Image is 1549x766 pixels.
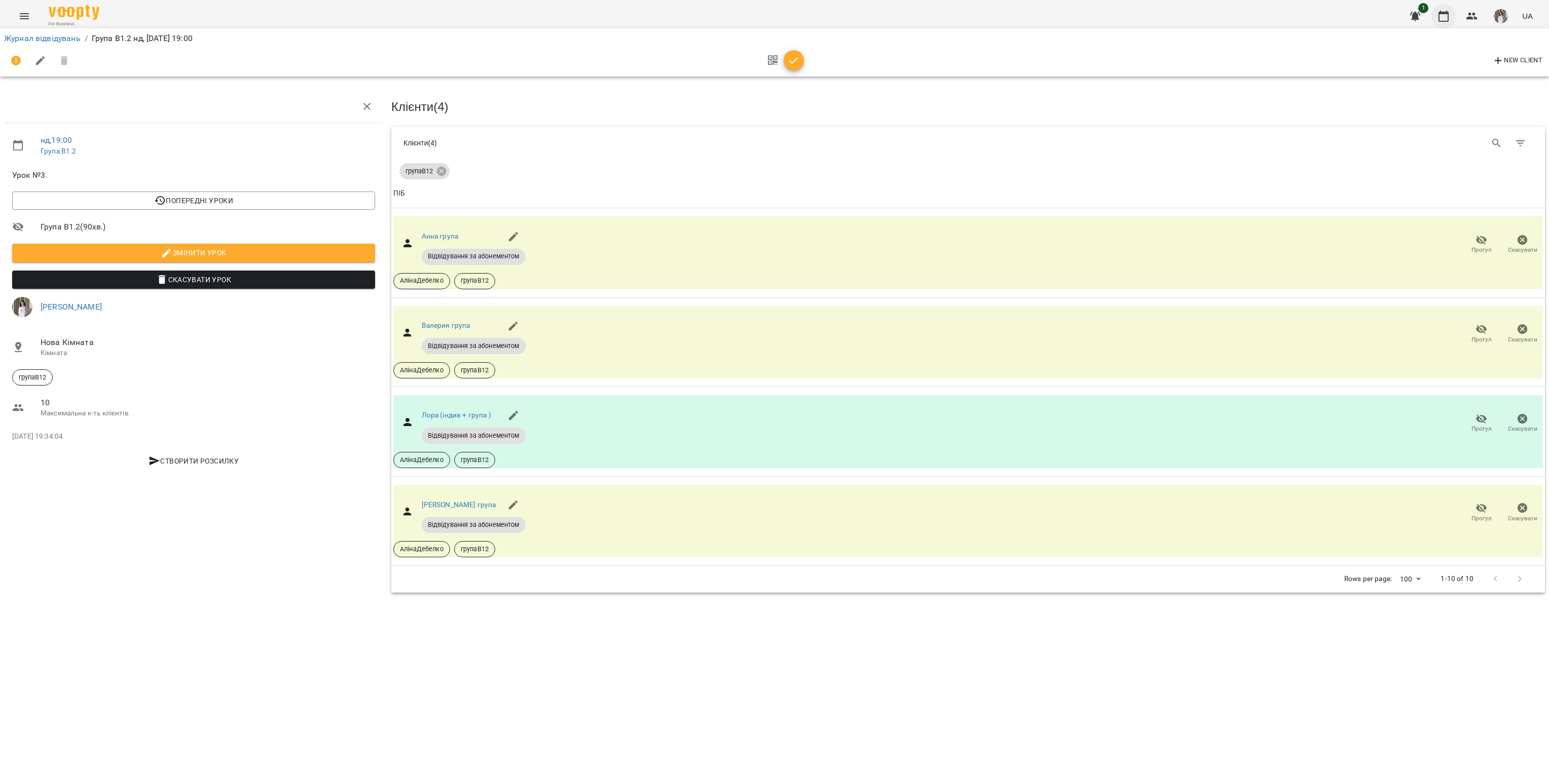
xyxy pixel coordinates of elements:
[12,244,375,262] button: Змінити урок
[1461,499,1502,527] button: Прогул
[393,187,405,200] div: Sort
[41,408,375,418] p: Максимальна к-ть клієнтів
[85,32,88,45] li: /
[4,33,81,43] a: Журнал відвідувань
[1471,246,1492,254] span: Прогул
[1461,409,1502,438] button: Прогул
[12,432,375,442] p: [DATE] 19:34:04
[16,455,371,467] span: Створити розсилку
[20,274,367,286] span: Скасувати Урок
[49,21,99,27] span: For Business
[20,247,367,259] span: Змінити урок
[403,138,961,148] div: Клієнти ( 4 )
[422,411,491,419] a: Лора (індив + група )
[20,195,367,207] span: Попередні уроки
[422,321,470,329] a: Валерия група
[399,163,450,179] div: групаВ12
[1396,572,1424,587] div: 100
[455,276,495,285] span: групаВ12
[1494,9,1508,23] img: 364895220a4789552a8225db6642e1db.jpeg
[1502,320,1543,348] button: Скасувати
[41,336,375,349] span: Нова Кімната
[4,32,1545,45] nav: breadcrumb
[422,232,458,240] a: Анна група
[455,455,495,465] span: групаВ12
[422,520,526,529] span: Відвідування за абонементом
[422,501,496,509] a: [PERSON_NAME] група
[12,4,36,28] button: Menu
[49,5,99,20] img: Voopty Logo
[399,167,439,176] span: групаВ12
[1502,499,1543,527] button: Скасувати
[1508,246,1537,254] span: Скасувати
[1508,514,1537,523] span: Скасувати
[12,271,375,289] button: Скасувати Урок
[393,187,405,200] div: ПІБ
[1461,231,1502,259] button: Прогул
[394,455,450,465] span: АлінаДебелко
[394,276,450,285] span: АлінаДебелко
[1471,335,1492,344] span: Прогул
[1461,320,1502,348] button: Прогул
[391,127,1545,159] div: Table Toolbar
[422,341,526,351] span: Відвідування за абонементом
[1471,425,1492,433] span: Прогул
[41,397,375,409] span: 10
[1522,11,1533,21] span: UA
[41,348,375,358] p: Кімната
[41,302,102,312] a: [PERSON_NAME]
[92,32,193,45] p: Група В1.2 нд, [DATE] 19:00
[41,221,375,233] span: Група В1.2 ( 90 хв. )
[12,191,375,210] button: Попередні уроки
[1490,53,1545,69] button: New Client
[1502,231,1543,259] button: Скасувати
[1344,574,1392,584] p: Rows per page:
[1485,131,1509,156] button: Search
[422,431,526,440] span: Відвідування за абонементом
[1502,409,1543,438] button: Скасувати
[12,369,53,386] div: групаВ12
[12,452,375,470] button: Створити розсилку
[394,545,450,554] span: АлінаДебелко
[1471,514,1492,523] span: Прогул
[455,366,495,375] span: групаВ12
[1418,3,1428,13] span: 1
[1508,425,1537,433] span: Скасувати
[41,135,72,145] a: нд , 19:00
[41,147,76,155] a: Група В1.2
[12,297,32,317] img: 364895220a4789552a8225db6642e1db.jpeg
[394,366,450,375] span: АлінаДебелко
[1492,55,1542,67] span: New Client
[1508,131,1533,156] button: Фільтр
[422,252,526,261] span: Відвідування за абонементом
[393,187,1543,200] span: ПІБ
[1518,7,1537,25] button: UA
[1441,574,1473,584] p: 1-10 of 10
[13,373,52,382] span: групаВ12
[455,545,495,554] span: групаВ12
[1508,335,1537,344] span: Скасувати
[12,169,375,181] span: Урок №3
[391,100,1545,113] h3: Клієнти ( 4 )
